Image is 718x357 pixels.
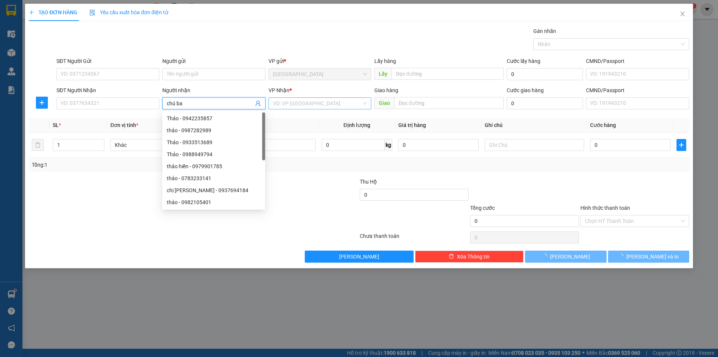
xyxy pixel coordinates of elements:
span: Lấy hàng [374,58,396,64]
span: delete [449,254,454,260]
input: 0 [398,139,479,151]
span: plus [677,142,686,148]
span: Thu Hộ [360,179,377,185]
div: thảo hiền - 0979901785 [167,162,261,170]
div: thảo - 0783233141 [162,172,265,184]
div: Thảo - 0933513689 [162,136,265,148]
span: [PERSON_NAME] [550,252,590,261]
div: Người nhận [162,86,265,94]
span: close [679,11,685,17]
img: icon [89,10,95,16]
div: VP gửi [269,57,371,65]
span: Giao [374,97,394,109]
th: Ghi chú [482,118,587,133]
span: VP Nhận [269,87,289,93]
label: Cước giao hàng [507,87,544,93]
div: SĐT Người Nhận [56,86,159,94]
button: Close [672,4,693,25]
label: Cước lấy hàng [507,58,540,64]
input: Cước giao hàng [507,97,583,109]
span: SL [53,122,59,128]
span: [PERSON_NAME] [339,252,379,261]
div: thảo - 0783233141 [167,174,261,182]
span: TẠO ĐƠN HÀNG [29,9,77,15]
input: Dọc đường [394,97,504,109]
div: thảo - 0987282989 [162,124,265,136]
div: chị [PERSON_NAME] - 0937694184 [167,186,261,194]
input: Dọc đường [392,68,504,80]
button: plus [676,139,686,151]
button: [PERSON_NAME] và In [608,251,689,263]
label: Hình thức thanh toán [580,205,630,211]
span: Định lượng [344,122,370,128]
span: [PERSON_NAME] và In [626,252,679,261]
span: loading [542,254,550,259]
span: Xóa Thông tin [457,252,490,261]
span: Khác [115,139,205,151]
span: loading [618,254,626,259]
span: plus [36,100,47,106]
span: Giá trị hàng [398,122,426,128]
div: thảo - 0982105401 [167,198,261,206]
span: Cước hàng [590,122,616,128]
button: deleteXóa Thông tin [415,251,524,263]
span: Giao hàng [374,87,398,93]
div: Thảo - 0933513689 [167,138,261,146]
div: Thảo - 0942235857 [162,112,265,124]
span: Yêu cầu xuất hóa đơn điện tử [89,9,168,15]
span: Lấy [374,68,392,80]
button: [PERSON_NAME] [305,251,414,263]
span: Đà Lạt [273,69,367,80]
span: plus [29,10,34,15]
div: Thảo - 0988949794 [162,148,265,160]
input: Cước lấy hàng [507,68,583,80]
div: CMND/Passport [586,86,689,94]
span: kg [385,139,392,151]
div: chị thảo - 0937694184 [162,184,265,196]
button: plus [36,97,48,109]
div: Thảo - 0988949794 [167,150,261,158]
span: Tổng cước [470,205,495,211]
div: SĐT Người Gửi [56,57,159,65]
div: Thảo - 0942235857 [167,114,261,122]
button: [PERSON_NAME] [525,251,606,263]
div: Người gửi [162,57,265,65]
input: Ghi Chú [485,139,584,151]
div: thảo hiền - 0979901785 [162,160,265,172]
button: delete [32,139,44,151]
input: VD: Bàn, Ghế [216,139,315,151]
span: Đơn vị tính [110,122,138,128]
div: CMND/Passport [586,57,689,65]
label: Gán nhãn [533,28,556,34]
span: user-add [255,100,261,106]
div: thảo - 0987282989 [167,126,261,134]
div: thảo - 0982105401 [162,196,265,208]
div: Chưa thanh toán [359,232,469,245]
div: Tổng: 1 [32,161,277,169]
